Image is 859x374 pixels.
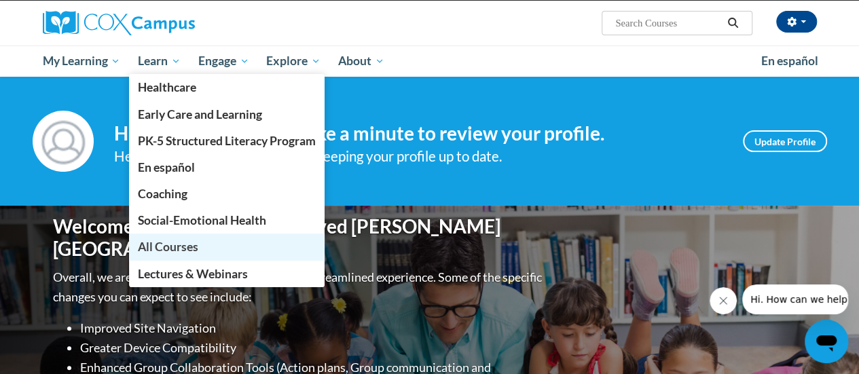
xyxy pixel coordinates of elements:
span: About [338,53,384,69]
a: My Learning [34,45,130,77]
div: Main menu [33,45,827,77]
span: Social-Emotional Health [138,213,266,227]
span: Engage [198,53,249,69]
span: Hi. How can we help? [8,10,110,20]
span: Learn [138,53,181,69]
a: Healthcare [129,74,325,100]
a: About [329,45,393,77]
a: Learn [129,45,189,77]
iframe: Message from company [742,284,848,314]
a: En español [129,154,325,181]
span: Explore [266,53,321,69]
a: Social-Emotional Health [129,207,325,233]
span: Healthcare [138,80,196,94]
a: All Courses [129,233,325,260]
div: Help improve your experience by keeping your profile up to date. [114,145,723,168]
span: En español [761,54,818,68]
span: PK-5 Structured Literacy Program [138,134,316,148]
a: PK-5 Structured Literacy Program [129,128,325,154]
img: Profile Image [33,111,94,172]
span: En español [138,160,195,174]
a: Update Profile [743,130,827,152]
iframe: Button to launch messaging window [805,320,848,363]
a: Early Care and Learning [129,101,325,128]
a: Coaching [129,181,325,207]
a: Engage [189,45,258,77]
li: Improved Site Navigation [80,318,545,338]
span: Early Care and Learning [138,107,262,121]
button: Search [723,15,743,31]
a: Lectures & Webinars [129,261,325,287]
a: Explore [257,45,329,77]
h1: Welcome to the new and improved [PERSON_NAME][GEOGRAPHIC_DATA] [53,215,545,261]
span: All Courses [138,240,198,254]
button: Account Settings [776,11,817,33]
iframe: Close message [710,287,737,314]
img: Cox Campus [43,11,195,35]
span: Coaching [138,187,187,201]
p: Overall, we are proud to provide you with a more streamlined experience. Some of the specific cha... [53,267,545,307]
span: My Learning [42,53,120,69]
a: En español [752,47,827,75]
h4: Hi [PERSON_NAME]! Take a minute to review your profile. [114,122,723,145]
li: Greater Device Compatibility [80,338,545,358]
span: Lectures & Webinars [138,267,248,281]
a: Cox Campus [43,11,287,35]
input: Search Courses [614,15,723,31]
